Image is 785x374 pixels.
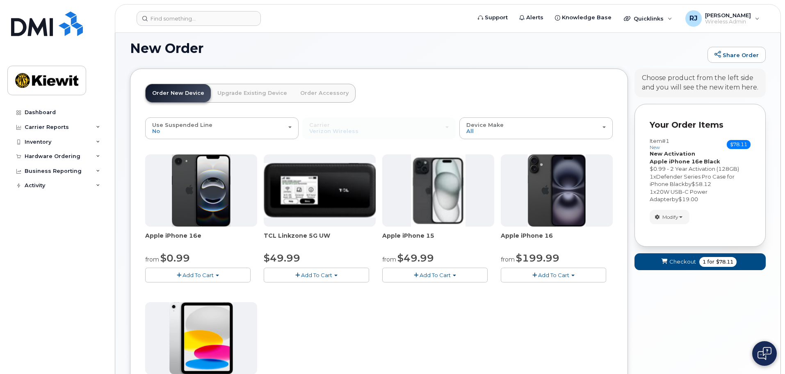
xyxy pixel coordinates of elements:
[294,84,355,102] a: Order Accessory
[662,138,669,144] span: #1
[183,272,214,278] span: Add To Cart
[650,119,751,131] p: Your Order Items
[264,163,376,217] img: linkzone5g.png
[411,154,466,227] img: iphone15.jpg
[172,154,231,227] img: iphone16e.png
[516,252,559,264] span: $199.99
[650,173,751,188] div: x by
[634,253,766,270] button: Checkout 1 for $78.11
[678,196,698,202] span: $19.00
[466,122,504,128] span: Device Make
[152,122,212,128] span: Use Suspended Line
[528,154,586,227] img: iphone_16_plus.png
[264,232,376,248] div: TCL Linkzone 5G UW
[650,173,735,188] span: Defender Series Pro Case for iPhone Black
[650,165,751,173] div: $0.99 - 2 Year Activation (128GB)
[703,258,706,266] span: 1
[650,150,695,157] strong: New Activation
[706,258,716,266] span: for
[301,272,332,278] span: Add To Cart
[642,73,758,92] div: Choose product from the left side and you will see the new item here.
[680,10,765,27] div: RussellB Jones
[501,256,515,263] small: from
[382,232,494,248] div: Apple iPhone 15
[264,252,300,264] span: $49.99
[650,145,660,150] small: new
[211,84,294,102] a: Upgrade Existing Device
[650,158,703,165] strong: Apple iPhone 16e
[618,10,678,27] div: Quicklinks
[650,210,689,224] button: Modify
[662,213,678,221] span: Modify
[146,84,211,102] a: Order New Device
[466,128,474,134] span: All
[716,258,733,266] span: $78.11
[145,117,299,139] button: Use Suspended Line No
[420,272,451,278] span: Add To Cart
[152,128,160,134] span: No
[538,272,569,278] span: Add To Cart
[650,188,707,203] span: 20W USB-C Power Adapter
[691,181,711,187] span: $58.12
[650,138,669,150] h3: Item
[669,258,696,266] span: Checkout
[382,268,488,282] button: Add To Cart
[145,268,251,282] button: Add To Cart
[758,347,771,360] img: Open chat
[501,232,613,248] div: Apple iPhone 16
[145,232,257,248] div: Apple iPhone 16e
[501,268,606,282] button: Add To Cart
[160,252,190,264] span: $0.99
[459,117,613,139] button: Device Make All
[650,188,751,203] div: x by
[145,256,159,263] small: from
[397,252,434,264] span: $49.99
[704,158,720,165] strong: Black
[707,47,766,63] a: Share Order
[727,140,751,149] span: $78.11
[264,268,369,282] button: Add To Cart
[650,188,653,195] span: 1
[130,41,703,55] h1: New Order
[650,173,653,180] span: 1
[382,256,396,263] small: from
